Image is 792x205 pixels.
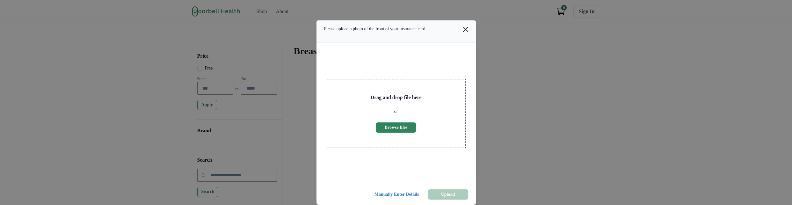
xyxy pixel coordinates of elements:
[370,94,421,100] h2: Drag and drop file here
[316,20,476,43] header: Please upload a photo of the front of your insurance card
[428,189,468,200] button: Upload
[459,23,472,36] button: Close
[376,122,416,133] button: Browse files
[369,189,424,200] button: Manually Enter Details
[394,108,398,115] p: or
